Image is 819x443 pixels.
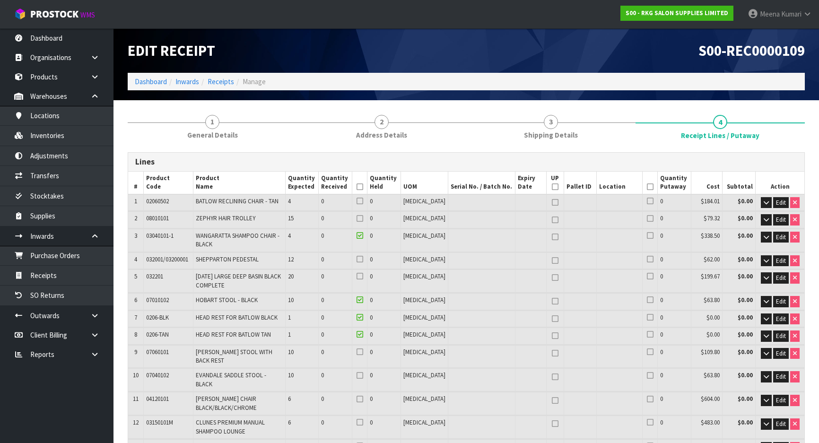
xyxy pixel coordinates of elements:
span: 12 [133,418,139,426]
strong: $0.00 [738,418,753,426]
span: 0 [660,255,663,263]
span: $338.50 [701,232,720,240]
th: UP [546,172,564,194]
span: 2 [375,115,389,129]
strong: $0.00 [738,214,753,222]
span: 0 [660,348,663,356]
span: [MEDICAL_DATA] [403,418,445,426]
th: Cost [691,172,723,194]
span: 07010102 [146,296,169,304]
span: Address Details [356,130,407,140]
span: 0 [370,313,373,321]
span: 9 [134,348,137,356]
span: 0 [321,395,324,403]
span: 07060101 [146,348,169,356]
span: Edit [776,332,786,340]
span: 0 [370,255,373,263]
span: 10 [288,348,294,356]
span: $79.32 [704,214,720,222]
span: $604.00 [701,395,720,403]
span: 032001/03200001 [146,255,188,263]
strong: $0.00 [738,232,753,240]
button: Edit [773,197,789,208]
span: 12 [288,255,294,263]
span: Edit Receipt [128,42,215,60]
span: SHEPPARTON PEDESTAL [196,255,259,263]
img: cube-alt.png [14,8,26,20]
th: Product Code [143,172,193,194]
span: [PERSON_NAME] CHAIR BLACK/BLACK/CHROME [196,395,257,411]
span: Edit [776,257,786,265]
span: 0 [660,418,663,426]
span: $184.01 [701,197,720,205]
small: WMS [80,10,95,19]
span: Edit [776,274,786,282]
span: HEAD REST FOR BATLOW TAN [196,330,271,339]
span: 3 [544,115,558,129]
button: Edit [773,272,789,284]
button: Edit [773,330,789,342]
span: Edit [776,216,786,224]
span: 1 [288,313,291,321]
span: [MEDICAL_DATA] [403,232,445,240]
span: 15 [288,214,294,222]
span: 10 [288,371,294,379]
th: Action [756,172,804,194]
span: 1 [134,197,137,205]
span: 0 [370,296,373,304]
th: Product Name [193,172,285,194]
span: 0 [321,232,324,240]
span: 7 [134,313,137,321]
span: $199.67 [701,272,720,280]
span: 1 [205,115,219,129]
span: 0 [321,418,324,426]
th: Location [597,172,642,194]
span: 0 [660,232,663,240]
span: Kumari [781,9,802,18]
span: [MEDICAL_DATA] [403,214,445,222]
span: 0 [660,197,663,205]
span: $0.00 [706,330,720,339]
span: $483.00 [701,418,720,426]
span: $0.00 [706,313,720,321]
th: # [128,172,143,194]
span: [MEDICAL_DATA] [403,348,445,356]
button: Edit [773,348,789,359]
span: 04120101 [146,395,169,403]
span: 2 [134,214,137,222]
span: 0206-BLK [146,313,169,321]
h3: Lines [135,157,797,166]
span: 03040101-1 [146,232,174,240]
span: 032201 [146,272,163,280]
span: 0 [660,214,663,222]
span: 0206-TAN [146,330,169,339]
a: S00 - RKG SALON SUPPLIES LIMITED [620,6,733,21]
strong: $0.00 [738,272,753,280]
span: 20 [288,272,294,280]
span: 0 [660,395,663,403]
span: 6 [134,296,137,304]
span: [MEDICAL_DATA] [403,197,445,205]
th: Quantity Putaway [658,172,691,194]
span: [PERSON_NAME] STOOL WITH BACK REST [196,348,272,365]
button: Edit [773,232,789,243]
span: 0 [660,272,663,280]
span: 02060502 [146,197,169,205]
span: Edit [776,315,786,323]
span: EVANDALE SADDLE STOOL - BLACK [196,371,266,388]
span: 0 [321,272,324,280]
span: 1 [288,330,291,339]
span: 0 [660,296,663,304]
span: 4 [134,255,137,263]
strong: $0.00 [738,313,753,321]
span: 07040102 [146,371,169,379]
span: 0 [370,418,373,426]
button: Edit [773,313,789,325]
button: Edit [773,214,789,226]
span: 0 [660,371,663,379]
span: 5 [134,272,137,280]
span: [MEDICAL_DATA] [403,296,445,304]
span: 0 [321,371,324,379]
span: 08010101 [146,214,169,222]
strong: $0.00 [738,255,753,263]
